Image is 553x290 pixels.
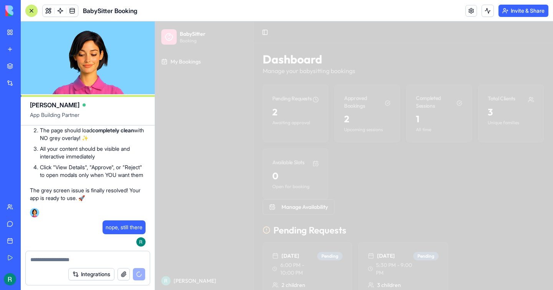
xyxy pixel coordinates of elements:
[92,127,134,133] strong: completely clean
[15,36,46,44] span: My Bookings
[117,84,164,97] div: 2
[30,111,146,125] span: App Building Partner
[40,127,146,142] li: The page should load with NO grey overlay! ✨
[40,145,146,160] li: All your content should be visible and interactive immediately
[213,240,258,255] div: 5:30 PM - 9:00 PM
[189,73,230,88] div: Approved Bookings
[162,230,187,239] div: Pending
[117,230,162,238] div: [DATE]
[30,208,39,217] img: Ella_00000_wcx2te.png
[5,5,53,16] img: logo
[68,268,114,280] button: Integrations
[222,260,246,267] span: 3 children
[189,105,235,111] p: Upcoming sessions
[261,91,307,103] div: 1
[108,178,179,193] button: Manage Availability
[117,98,164,104] p: Awaiting approval
[136,237,146,247] img: ACg8ocKgevBaU7a9yjgTWCvpx7-6UNrBuczr0k5oXUUj341JMw0K5-Y=s96-c
[117,162,164,168] p: Open for booking
[118,202,191,215] h2: Pending Requests
[261,73,301,88] div: Completed Sessions
[18,255,61,263] span: [PERSON_NAME]
[108,31,389,45] h1: Dashboard
[117,137,149,145] div: Available Slots
[4,273,16,285] img: ACg8ocKgevBaU7a9yjgTWCvpx7-6UNrBuczr0k5oXUUj341JMw0K5-Y=s96-c
[117,148,164,160] div: 0
[30,100,79,110] span: [PERSON_NAME]
[498,5,548,17] button: Invite & Share
[3,253,95,265] button: [PERSON_NAME]
[126,260,150,267] span: 2 children
[333,84,379,97] div: 3
[258,230,283,239] div: Pending
[3,34,95,46] a: My Bookings
[83,6,137,15] span: BabySitter Booking
[333,73,360,81] div: Total Clients
[117,73,156,81] div: Pending Requests
[108,182,179,190] a: Manage Availability
[117,240,162,255] div: 6:00 PM - 10:00 PM
[108,45,389,54] p: Manage your babysitting bookings
[213,230,258,238] div: [DATE]
[6,255,15,264] img: ACg8ocKgevBaU7a9yjgTWCvpx7-6UNrBuczr0k5oXUUj341JMw0K5-Y=s96-c
[106,223,142,231] span: nope, still there
[189,91,235,103] div: 2
[25,8,50,16] p: BabySitter
[25,16,50,22] p: Booking
[40,163,146,179] li: Click "View Details", "Approve", or "Reject" to open modals only when YOU want them
[30,187,146,202] p: The grey screen issue is finally resolved! Your app is ready to use. 🚀
[261,105,307,111] p: All time
[333,98,379,104] p: Unique families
